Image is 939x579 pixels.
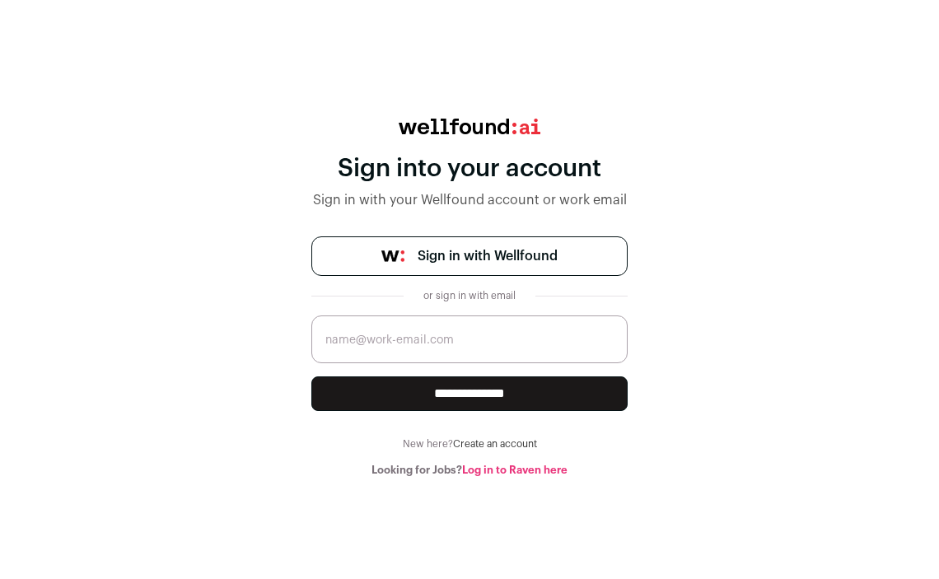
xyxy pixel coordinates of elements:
[311,190,628,210] div: Sign in with your Wellfound account or work email
[418,246,558,266] span: Sign in with Wellfound
[311,315,628,363] input: name@work-email.com
[311,464,628,477] div: Looking for Jobs?
[311,154,628,184] div: Sign into your account
[311,437,628,451] div: New here?
[453,439,537,449] a: Create an account
[311,236,628,276] a: Sign in with Wellfound
[399,119,540,134] img: wellfound:ai
[417,289,522,302] div: or sign in with email
[381,250,404,262] img: wellfound-symbol-flush-black-fb3c872781a75f747ccb3a119075da62bfe97bd399995f84a933054e44a575c4.png
[462,465,568,475] a: Log in to Raven here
